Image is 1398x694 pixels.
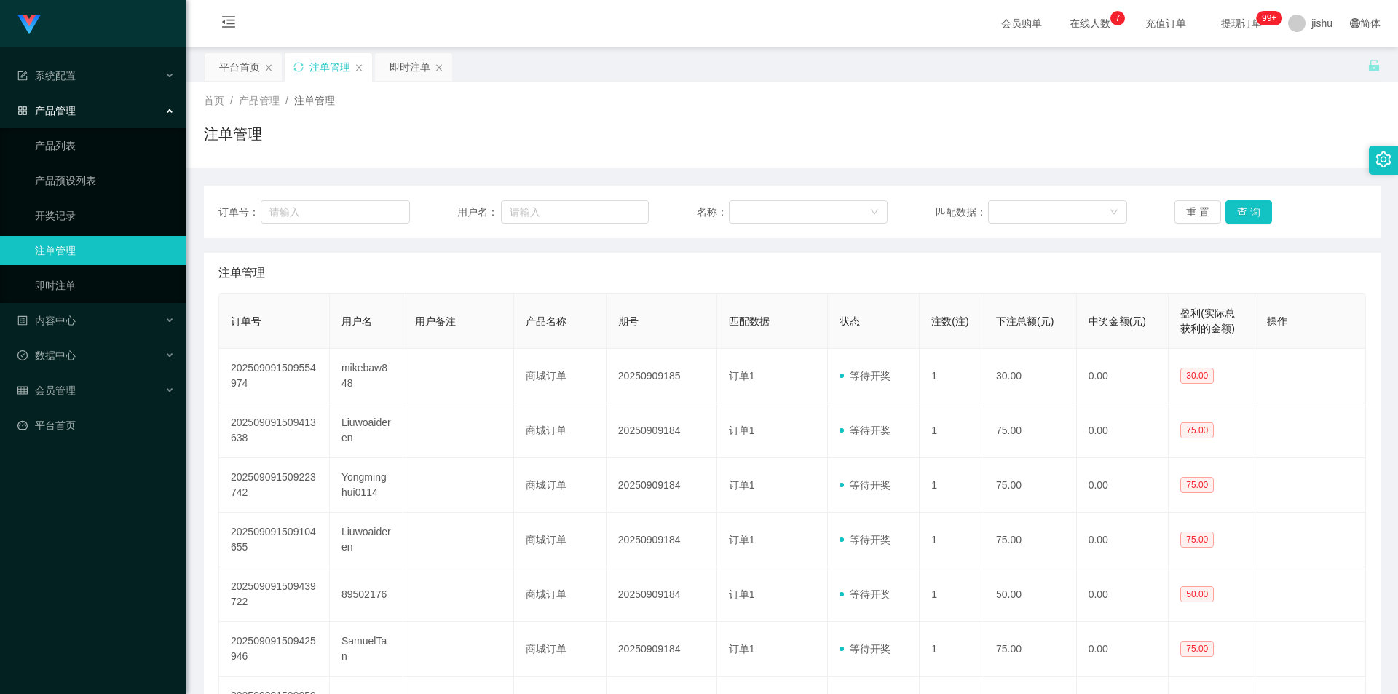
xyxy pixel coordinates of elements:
[17,105,76,117] span: 产品管理
[1180,586,1214,602] span: 50.00
[607,349,717,403] td: 20250909185
[1062,18,1118,28] span: 在线人数
[840,588,890,600] span: 等待开奖
[1077,349,1169,403] td: 0.00
[330,513,403,567] td: Liuwoaideren
[607,458,717,513] td: 20250909184
[1267,315,1287,327] span: 操作
[219,403,330,458] td: 202509091509413638
[729,643,755,655] span: 订单1
[984,349,1077,403] td: 30.00
[514,622,607,677] td: 商城订单
[1174,200,1221,224] button: 重 置
[1077,622,1169,677] td: 0.00
[231,315,261,327] span: 订单号
[729,479,755,491] span: 订单1
[984,513,1077,567] td: 75.00
[457,205,501,220] span: 用户名：
[261,200,409,224] input: 请输入
[1077,458,1169,513] td: 0.00
[264,63,273,72] i: 图标: close
[218,205,261,220] span: 订单号：
[17,106,28,116] i: 图标: appstore-o
[1180,307,1235,334] span: 盈利(实际总获利的金额)
[607,403,717,458] td: 20250909184
[204,1,253,47] i: 图标: menu-fold
[230,95,233,106] span: /
[729,588,755,600] span: 订单1
[920,458,984,513] td: 1
[435,63,443,72] i: 图标: close
[514,513,607,567] td: 商城订单
[294,95,335,106] span: 注单管理
[920,567,984,622] td: 1
[204,123,262,145] h1: 注单管理
[936,205,988,220] span: 匹配数据：
[218,264,265,282] span: 注单管理
[17,15,41,35] img: logo.9652507e.png
[1077,403,1169,458] td: 0.00
[219,349,330,403] td: 202509091509554974
[840,370,890,382] span: 等待开奖
[526,315,566,327] span: 产品名称
[840,315,860,327] span: 状态
[330,458,403,513] td: Yongminghui0114
[17,350,28,360] i: 图标: check-circle-o
[341,315,372,327] span: 用户名
[984,622,1077,677] td: 75.00
[330,567,403,622] td: 89502176
[1115,11,1121,25] p: 7
[35,236,175,265] a: 注单管理
[984,458,1077,513] td: 75.00
[920,349,984,403] td: 1
[219,622,330,677] td: 202509091509425946
[293,62,304,72] i: 图标: sync
[330,349,403,403] td: mikebaw848
[931,315,968,327] span: 注数(注)
[1180,368,1214,384] span: 30.00
[1180,641,1214,657] span: 75.00
[607,567,717,622] td: 20250909184
[1367,59,1381,72] i: 图标: unlock
[514,567,607,622] td: 商城订单
[984,403,1077,458] td: 75.00
[1089,315,1146,327] span: 中奖金额(元)
[219,567,330,622] td: 202509091509439722
[17,385,76,396] span: 会员管理
[204,95,224,106] span: 首页
[840,479,890,491] span: 等待开奖
[330,622,403,677] td: SamuelTan
[17,350,76,361] span: 数据中心
[514,403,607,458] td: 商城订单
[17,385,28,395] i: 图标: table
[501,200,649,224] input: 请输入
[330,403,403,458] td: Liuwoaideren
[996,315,1054,327] span: 下注总额(元)
[1110,208,1118,218] i: 图标: down
[17,315,76,326] span: 内容中心
[17,70,76,82] span: 系统配置
[219,53,260,81] div: 平台首页
[1110,11,1125,25] sup: 7
[870,208,879,218] i: 图标: down
[729,425,755,436] span: 订单1
[1180,422,1214,438] span: 75.00
[355,63,363,72] i: 图标: close
[309,53,350,81] div: 注单管理
[35,131,175,160] a: 产品列表
[35,166,175,195] a: 产品预设列表
[1214,18,1269,28] span: 提现订单
[1256,11,1282,25] sup: 1126
[35,201,175,230] a: 开奖记录
[920,513,984,567] td: 1
[219,513,330,567] td: 202509091509104655
[285,95,288,106] span: /
[514,458,607,513] td: 商城订单
[984,567,1077,622] td: 50.00
[35,271,175,300] a: 即时注单
[1180,477,1214,493] span: 75.00
[415,315,456,327] span: 用户备注
[239,95,280,106] span: 产品管理
[1375,151,1391,167] i: 图标: setting
[1077,567,1169,622] td: 0.00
